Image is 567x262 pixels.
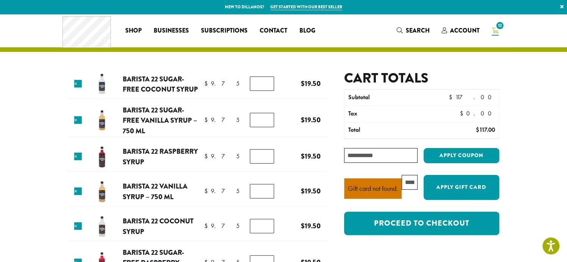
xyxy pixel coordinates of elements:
[123,181,187,202] a: Barista 22 Vanilla Syrup – 750 ml
[476,126,479,134] span: $
[301,186,320,196] bdi: 19.50
[123,146,198,167] a: Barista 22 Raspberry Syrup
[301,78,304,89] span: $
[90,72,114,97] img: Barista 22 Sugar-Free Coconut Syrup
[74,187,82,195] a: Remove this item
[250,113,274,127] input: Product quantity
[74,116,82,124] a: Remove this item
[301,115,304,125] span: $
[301,78,320,89] bdi: 19.50
[250,219,274,233] input: Product quantity
[201,26,247,36] span: Subscriptions
[301,151,304,161] span: $
[424,148,499,164] button: Apply coupon
[90,108,114,133] img: Barista 22 Sugar-Free Vanilla Syrup - 750 ml
[449,93,455,101] span: $
[204,80,211,87] span: $
[204,187,211,195] span: $
[259,26,287,36] span: Contact
[270,4,342,10] a: Get started with our best seller
[153,26,188,36] span: Businesses
[344,70,499,86] h2: Cart totals
[74,153,82,160] a: Remove this item
[301,221,304,231] span: $
[344,90,437,106] th: Subtotal
[204,116,211,124] span: $
[460,109,466,117] span: $
[123,216,193,237] a: Barista 22 Coconut Syrup
[204,116,240,124] bdi: 9.75
[301,221,320,231] bdi: 19.50
[344,106,454,122] th: Tax
[406,26,430,35] span: Search
[250,76,274,91] input: Product quantity
[476,126,495,134] bdi: 117.00
[90,214,114,239] img: Barista 22 Coconut Syrup
[204,187,240,195] bdi: 9.75
[250,184,274,198] input: Product quantity
[299,26,315,36] span: Blog
[204,222,240,230] bdi: 9.75
[344,212,499,235] a: Proceed to checkout
[424,175,499,200] button: Apply Gift Card
[495,20,505,31] span: 12
[460,109,495,117] bdi: 0.00
[204,152,211,160] span: $
[74,80,82,87] a: Remove this item
[301,115,320,125] bdi: 19.50
[348,182,398,195] li: Gift card not found.
[391,24,436,37] a: Search
[204,80,240,87] bdi: 9.75
[301,186,304,196] span: $
[125,26,141,36] span: Shop
[250,149,274,164] input: Product quantity
[204,152,240,160] bdi: 9.75
[301,151,320,161] bdi: 19.50
[204,222,211,230] span: $
[344,122,437,138] th: Total
[90,145,114,169] img: Barista 22 Raspberry Syrup
[90,179,114,204] img: Barista 22 Vanilla Syrup - 750 ml
[123,74,198,95] a: Barista 22 Sugar-Free Coconut Syrup
[450,26,480,35] span: Account
[74,222,82,230] a: Remove this item
[123,105,197,136] a: Barista 22 Sugar-Free Vanilla Syrup – 750 ml
[449,93,495,101] bdi: 117.00
[119,25,147,37] a: Shop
